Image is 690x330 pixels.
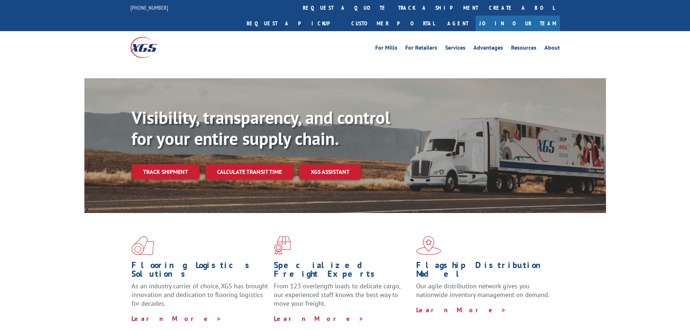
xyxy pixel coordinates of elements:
[274,236,291,255] img: xgs-icon-focused-on-flooring-red
[473,45,503,53] a: Advantages
[445,45,465,53] a: Services
[375,45,397,53] a: For Mills
[131,261,268,282] h1: Flooring Logistics Solutions
[405,45,437,53] a: For Retailers
[544,45,560,53] a: About
[299,164,361,180] a: XGS ASSISTANT
[130,4,168,11] a: [PHONE_NUMBER]
[131,106,390,150] b: Visibility, transparency, and control for your entire supply chain.
[416,261,553,282] h1: Flagship Distribution Model
[440,16,476,31] a: Agent
[346,16,440,31] a: Customer Portal
[274,314,364,323] a: Learn More >
[131,282,268,308] span: As an industry carrier of choice, XGS has brought innovation and dedication to flooring logistics...
[416,306,506,314] a: Learn More >
[131,314,222,323] a: Learn More >
[131,164,200,179] a: Track shipment
[511,45,536,53] a: Resources
[241,16,346,31] a: Request a pickup
[476,16,560,31] a: Join Our Team
[274,282,411,314] p: From 123 overlength loads to delicate cargo, our experienced staff knows the best way to move you...
[274,261,411,282] h1: Specialized Freight Experts
[416,282,549,299] span: Our agile distribution network gives you nationwide inventory management on demand.
[205,164,293,180] a: Calculate transit time
[416,236,441,255] img: xgs-icon-flagship-distribution-model-red
[131,236,154,255] img: xgs-icon-total-supply-chain-intelligence-red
